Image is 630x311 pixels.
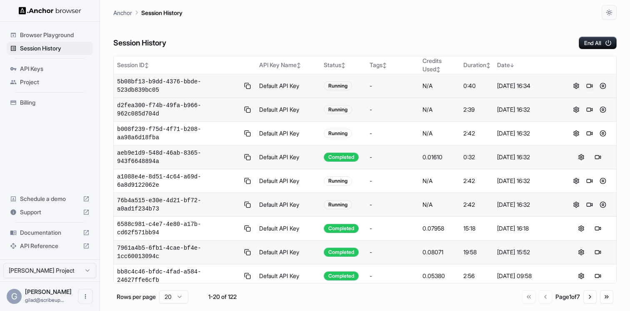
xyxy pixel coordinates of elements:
div: Project [7,75,93,89]
div: 2:42 [463,177,490,185]
div: Status [324,61,363,69]
td: Default API Key [256,264,321,288]
div: G [7,289,22,304]
span: Documentation [20,228,80,237]
div: Running [324,176,352,186]
span: Schedule a demo [20,195,80,203]
div: Running [324,200,352,209]
div: Running [324,105,352,114]
div: Support [7,206,93,219]
div: Billing [7,96,93,109]
td: Default API Key [256,145,321,169]
div: 0.01610 [422,153,457,161]
div: 2:42 [463,201,490,209]
span: d2fea300-f74b-49fa-b966-962c085d704d [117,101,240,118]
div: Documentation [7,226,93,239]
div: 1-20 of 122 [202,293,243,301]
div: Session History [7,42,93,55]
div: [DATE] 16:32 [497,177,559,185]
div: API Keys [7,62,93,75]
span: ↕ [486,62,490,68]
div: Page 1 of 7 [555,293,580,301]
div: 2:56 [463,272,490,280]
h6: Session History [113,37,166,49]
div: Browser Playground [7,28,93,42]
div: Running [324,129,352,138]
td: Default API Key [256,122,321,145]
div: [DATE] 16:32 [497,201,559,209]
div: 0.07958 [422,224,457,233]
p: Anchor [113,8,132,17]
div: 19:58 [463,248,490,256]
span: aeb9e1d9-548d-46ab-8365-943f6648894a [117,149,240,166]
div: API Reference [7,239,93,253]
div: Completed [324,248,359,257]
span: ↕ [341,62,345,68]
div: [DATE] 16:32 [497,129,559,138]
div: [DATE] 16:34 [497,82,559,90]
td: Default API Key [256,98,321,122]
span: API Reference [20,242,80,250]
p: Rows per page [117,293,156,301]
div: - [370,82,416,90]
div: Duration [463,61,490,69]
td: Default API Key [256,217,321,241]
span: gilad@scribeup.io [25,297,64,303]
img: Anchor Logo [19,7,81,15]
div: N/A [422,177,457,185]
div: Completed [324,224,359,233]
span: 7961a4b5-6fb1-4cae-bf4e-1cc60013094c [117,244,240,261]
div: API Key Name [259,61,317,69]
div: - [370,129,416,138]
td: Default API Key [256,193,321,217]
p: Session History [141,8,182,17]
span: 5b08bf13-b9dd-4376-bbde-523db839bc05 [117,78,240,94]
div: Completed [324,153,359,162]
div: Schedule a demo [7,192,93,206]
div: Credits Used [422,57,457,73]
span: ↓ [510,62,514,68]
span: 76b4a515-e30e-4d21-bf72-a0ad1f234b73 [117,196,240,213]
span: a1088e4e-8d51-4c64-a69d-6a8d9122062e [117,173,240,189]
div: 0:40 [463,82,490,90]
div: [DATE] 09:58 [497,272,559,280]
div: N/A [422,129,457,138]
div: 0.08071 [422,248,457,256]
div: Session ID [117,61,252,69]
div: - [370,272,416,280]
div: [DATE] 16:32 [497,105,559,114]
span: b008f239-f75d-4f71-b208-aa98a6d18fba [117,125,240,142]
span: API Keys [20,65,90,73]
div: 15:18 [463,224,490,233]
div: - [370,224,416,233]
div: 0:32 [463,153,490,161]
div: 2:42 [463,129,490,138]
div: - [370,105,416,114]
div: N/A [422,105,457,114]
span: Session History [20,44,90,53]
span: ↕ [436,66,440,73]
div: N/A [422,201,457,209]
span: Browser Playground [20,31,90,39]
button: End All [579,37,617,49]
span: Billing [20,98,90,107]
div: - [370,153,416,161]
div: Completed [324,271,359,281]
td: Default API Key [256,169,321,193]
span: Support [20,208,80,216]
span: 6588c981-c4e7-4e80-a17b-cd62f571bb94 [117,220,240,237]
div: 0.05380 [422,272,457,280]
div: Running [324,81,352,90]
td: Default API Key [256,74,321,98]
div: [DATE] 16:18 [497,224,559,233]
span: ↕ [145,62,149,68]
div: [DATE] 16:32 [497,153,559,161]
nav: breadcrumb [113,8,182,17]
span: Project [20,78,90,86]
div: - [370,201,416,209]
div: Tags [370,61,416,69]
div: N/A [422,82,457,90]
div: - [370,177,416,185]
span: Gilad Spitzer [25,288,72,295]
div: 2:39 [463,105,490,114]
